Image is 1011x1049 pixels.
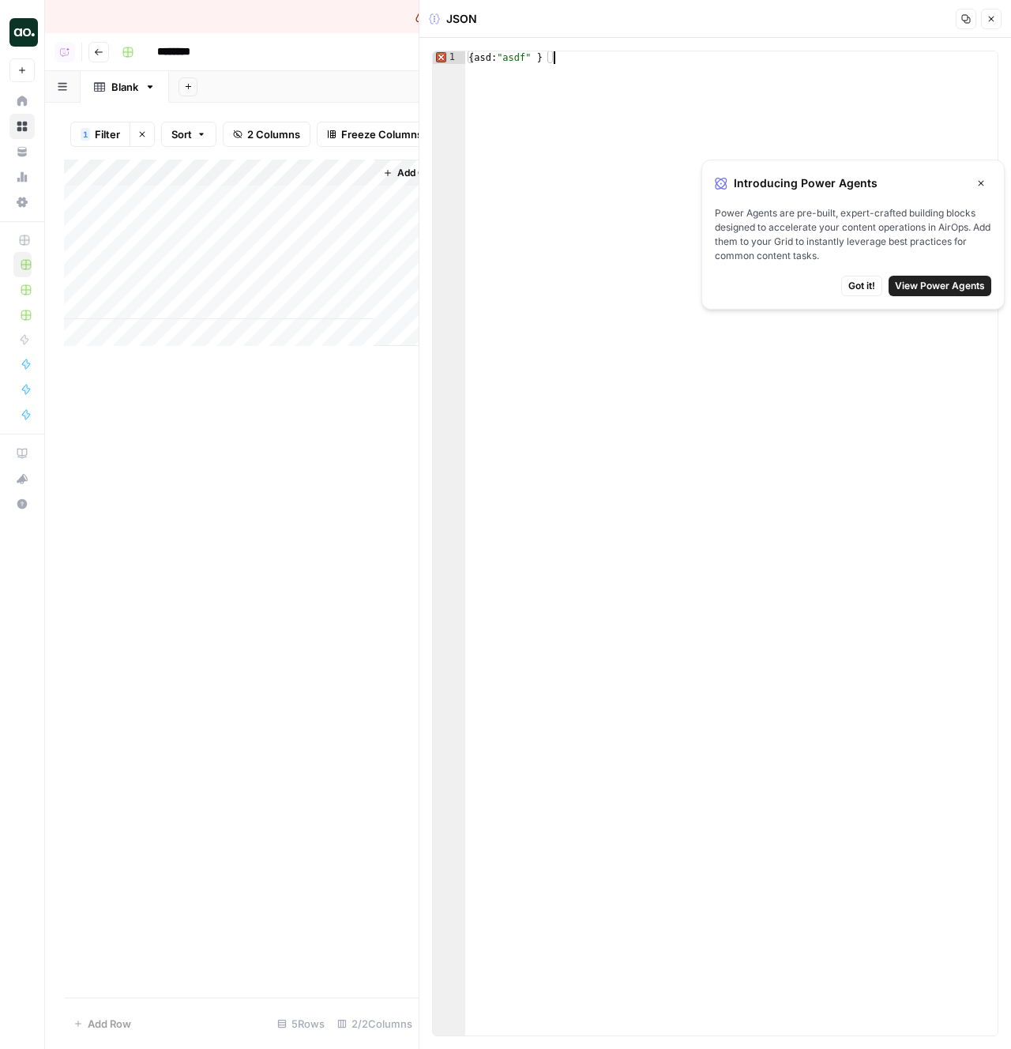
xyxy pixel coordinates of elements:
[9,466,35,491] button: What's new?
[9,190,35,215] a: Settings
[95,126,120,142] span: Filter
[9,13,35,52] button: Workspace: Studio 2.0 Testing
[9,164,35,190] a: Usage
[715,206,991,263] span: Power Agents are pre-built, expert-crafted building blocks designed to accelerate your content op...
[271,1011,331,1036] div: 5 Rows
[223,122,310,147] button: 2 Columns
[247,126,300,142] span: 2 Columns
[161,122,216,147] button: Sort
[889,276,991,296] button: View Power Agents
[848,279,875,293] span: Got it!
[377,163,459,183] button: Add Column
[433,51,465,64] div: 1
[433,51,447,64] span: Error, read annotations row 1
[715,173,991,194] div: Introducing Power Agents
[9,441,35,466] a: AirOps Academy
[10,467,34,491] div: What's new?
[397,166,453,180] span: Add Column
[9,491,35,517] button: Help + Support
[81,128,90,141] div: 1
[968,145,994,159] div: Close
[88,1016,131,1032] span: Add Row
[81,71,169,103] a: Blank
[171,126,192,142] span: Sort
[9,88,35,114] a: Home
[70,122,130,147] button: 1Filter
[9,114,35,139] a: Browse
[317,122,433,147] button: Freeze Columns
[331,1011,419,1036] div: 2/2 Columns
[341,126,423,142] span: Freeze Columns
[895,279,985,293] span: View Power Agents
[111,79,138,95] div: Blank
[64,1011,141,1036] button: Add Row
[83,128,88,141] span: 1
[429,11,477,27] div: JSON
[9,139,35,164] a: Your Data
[841,276,882,296] button: Got it!
[9,18,38,47] img: Studio 2.0 Testing Logo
